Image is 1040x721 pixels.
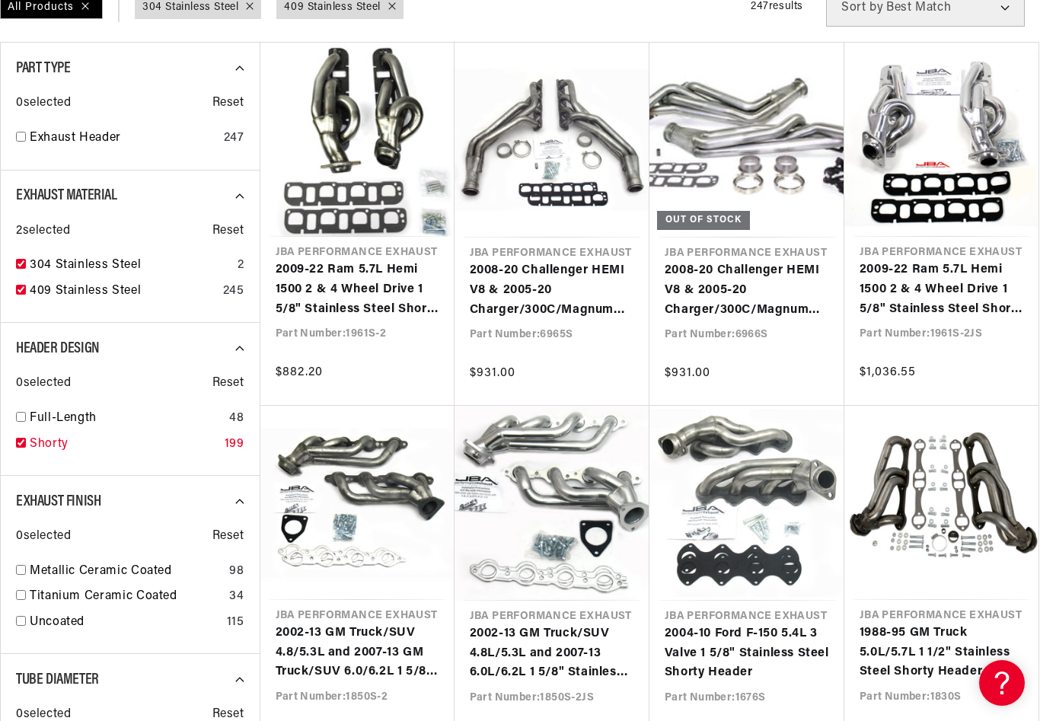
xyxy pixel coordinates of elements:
a: 2008-20 Challenger HEMI V8 & 2005-20 Charger/300C/Magnum HEMI V8 1 7/8" Stainless Steel Long Tube... [665,261,829,320]
div: 48 [229,409,244,429]
a: Titanium Ceramic Coated [30,587,223,607]
a: 2002-13 GM Truck/SUV 4.8L/5.3L and 2007-13 6.0L/6.2L 1 5/8" Stainless Steel Shorty Header with Me... [470,624,634,683]
a: Exhaust Header [30,129,218,148]
span: Exhaust Material [16,188,117,203]
a: Metallic Ceramic Coated [30,562,223,582]
span: Reset [212,374,244,394]
span: 0 selected [16,374,71,394]
span: Tube Diameter [16,672,99,688]
div: 115 [227,613,244,633]
a: 2009-22 Ram 5.7L Hemi 1500 2 & 4 Wheel Drive 1 5/8" Stainless Steel Shorty Header [276,260,439,319]
div: 247 [224,129,244,148]
a: 2002-13 GM Truck/SUV 4.8/5.3L and 2007-13 GM Truck/SUV 6.0/6.2L 1 5/8" Stainless Steel Shorty Header [276,624,439,682]
a: Shorty [30,435,219,455]
a: 1988-95 GM Truck 5.0L/5.7L 1 1/2" Stainless Steel Shorty Header [860,624,1023,682]
a: 2008-20 Challenger HEMI V8 & 2005-20 Charger/300C/Magnum HEMI V8 1 3/4" Long Tube Stainless Steel... [470,261,634,320]
div: 199 [225,435,244,455]
span: 0 selected [16,94,71,113]
span: Reset [212,222,244,241]
a: Full-Length [30,409,223,429]
span: Sort by [841,2,883,14]
span: Header Design [16,341,100,356]
div: 2 [238,256,244,276]
a: 2009-22 Ram 5.7L Hemi 1500 2 & 4 Wheel Drive 1 5/8" Stainless Steel Shorty Header with Metallic C... [860,260,1023,319]
span: Reset [212,527,244,547]
a: 304 Stainless Steel [30,256,231,276]
span: Reset [212,94,244,113]
div: 34 [229,587,244,607]
span: Exhaust Finish [16,494,100,509]
a: Uncoated [30,613,221,633]
div: 245 [223,282,244,301]
span: 247 results [751,1,803,12]
div: 98 [229,562,244,582]
a: 2004-10 Ford F-150 5.4L 3 Valve 1 5/8" Stainless Steel Shorty Header [665,624,829,683]
a: 409 Stainless Steel [30,282,217,301]
span: 0 selected [16,527,71,547]
span: Part Type [16,61,70,76]
span: 2 selected [16,222,70,241]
